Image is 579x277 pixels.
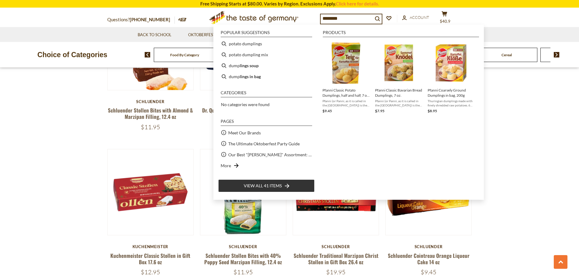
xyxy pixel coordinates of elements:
span: $9.45 [421,268,436,276]
img: Schluender Stollen Bites with 40% Poppy Seed Marzipan Filling, 12.4 oz [200,149,286,235]
li: dumplings in bag [218,71,315,82]
img: Pfanni Coarsely Ground Dumplings [429,41,474,85]
a: Schluender Stollen Bites with 40% Poppy Seed Marzipan Filling, 12.4 oz [204,252,282,266]
span: $11.95 [233,268,253,276]
li: More [218,160,315,171]
li: Products [323,30,479,37]
span: Thuringian dumplings made with finely shredded raw potatoes. 6 dumplings in easy to use cooking b... [428,99,475,107]
b: lings in bag [240,73,261,80]
a: Cereal [501,53,512,57]
li: Pfanni Coarsely Ground Dumplings in bag, 200g [425,38,478,116]
a: Pfanni Classic Potato Dumplings, half and half, 7 oz, 9 pcPfanni (or Panni, as it is called in th... [322,41,370,114]
a: Click here for details. [336,1,379,6]
li: dumplings soup [218,60,315,71]
a: Kuchenmeister Classic Stollen in Gift Box 17.6 oz [110,252,190,266]
li: potato dumpling mix [218,49,315,60]
div: Schluender [385,244,472,249]
span: $40.9 [440,19,450,24]
div: Kuchenmeister [107,244,194,249]
span: $9.45 [322,109,332,113]
a: Meet Our Brands [228,129,261,136]
a: Account [402,14,429,21]
img: Pfanni Classic Bavarian Bread Dumplings [377,41,421,85]
button: $40.9 [436,11,454,26]
li: The Ultimate Oktoberfest Party Guide [218,138,315,149]
a: Oktoberfest [188,32,219,38]
li: Categories [221,91,312,97]
img: Kuchenmeister Classic Stollen in Gift Box 17.6 oz [108,149,194,235]
div: Instant Search Results [213,25,484,200]
span: Pfanni Classic Bavarian Bread Dumplings, 7 oz. [375,88,423,98]
p: Questions? [107,16,175,24]
a: [PHONE_NUMBER] [130,17,170,22]
li: potato dumplings [218,38,315,49]
li: Pfanni Classic Bavarian Bread Dumplings, 7 oz. [373,38,425,116]
a: Schluender Cointreau Orange Liqueur Cake 14 oz [388,252,470,266]
a: Pfanni Classic Bavarian Bread DumplingsPfanni Classic Bavarian Bread Dumplings, 7 oz.Pfanni (or P... [375,41,423,114]
a: Back to School [138,32,171,38]
div: Schluender [293,244,379,249]
span: $19.95 [326,268,346,276]
li: Pages [221,119,312,126]
div: Schluender [107,99,194,104]
span: Pfanni Coarsely Ground Dumplings in bag, 200g [428,88,475,98]
a: The Ultimate Oktoberfest Party Guide [228,140,300,147]
span: No categories were found [221,102,270,107]
a: Dr. Quendt Dresdner Christstollen Gift Tin, 2.2 lbs. [202,106,284,120]
span: Account [410,15,429,20]
img: previous arrow [145,52,150,57]
a: Schluender Traditional Marzipan Christ Stollen in Gift Box 26.4 oz [294,252,378,266]
li: Meet Our Brands [218,127,315,138]
li: Our Best "[PERSON_NAME]" Assortment: 33 Choices For The Grillabend [218,149,315,160]
a: Schluender Stollen Bites with Almond & Marzipan Filling, 12.4 oz [108,106,193,120]
li: Pfanni Classic Potato Dumplings, half and half, 7 oz, 9 pc [320,38,373,116]
li: View all 41 items [218,179,315,192]
a: Pfanni Coarsely Ground DumplingsPfanni Coarsely Ground Dumplings in bag, 200gThuringian dumplings... [428,41,475,114]
a: Our Best "[PERSON_NAME]" Assortment: 33 Choices For The Grillabend [228,151,312,158]
span: $7.95 [375,109,384,113]
span: Pfanni (or Panni, as it is called in the [GEOGRAPHIC_DATA]) is the leading brand of potato and br... [322,99,370,107]
span: $12.95 [141,268,160,276]
span: Pfanni Classic Potato Dumplings, half and half, 7 oz, 9 pc [322,88,370,98]
span: Pfanni (or Panni, as it is called in the [GEOGRAPHIC_DATA]) is the leading brand of potato and br... [375,99,423,107]
div: Dr. Quendt [200,99,287,104]
b: lings soup [240,62,259,69]
img: next arrow [554,52,560,57]
div: Schluender [200,244,287,249]
span: $8.95 [428,109,437,113]
span: View all 41 items [244,182,282,189]
span: $11.95 [141,123,160,131]
li: Popular suggestions [221,30,312,37]
a: Food By Category [170,53,199,57]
